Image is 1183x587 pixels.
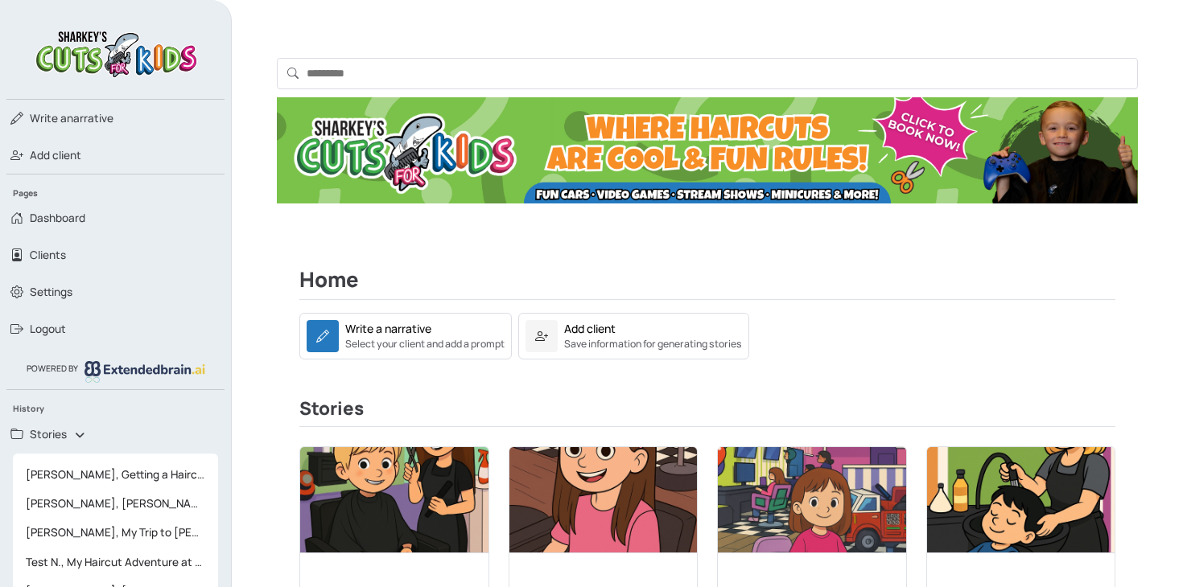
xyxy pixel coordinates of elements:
span: narrative [30,110,113,126]
h2: Home [299,268,1115,300]
img: narrative [718,447,906,552]
span: Clients [30,247,66,263]
a: [PERSON_NAME], My Trip to [PERSON_NAME] for a Bang Trim [13,518,218,547]
a: Write a narrativeSelect your client and add a prompt [299,327,512,343]
small: Select your client and add a prompt [345,337,505,351]
span: [PERSON_NAME], [PERSON_NAME]'s Haircut Adventure at [PERSON_NAME] [19,489,212,518]
span: Stories [30,426,67,442]
img: logo [84,361,205,382]
span: Dashboard [30,210,85,226]
a: Add clientSave information for generating stories [518,313,749,359]
a: [PERSON_NAME], [PERSON_NAME]'s Haircut Adventure at [PERSON_NAME] [13,489,218,518]
a: Add clientSave information for generating stories [518,327,749,343]
img: narrative [927,447,1115,552]
a: Test N., My Haircut Adventure at [PERSON_NAME] [13,548,218,577]
div: Write a narrative [345,320,431,337]
span: Logout [30,321,66,337]
span: [PERSON_NAME], Getting a Haircut at [PERSON_NAME] [19,460,212,489]
span: Settings [30,284,72,300]
h3: Stories [299,398,1115,427]
span: [PERSON_NAME], My Trip to [PERSON_NAME] for a Bang Trim [19,518,212,547]
span: Write a [30,111,67,125]
img: narrative [509,447,698,552]
img: Ad Banner [277,97,1138,203]
small: Save information for generating stories [564,337,742,351]
span: Add client [30,147,81,163]
div: Add client [564,320,616,337]
span: Test N., My Haircut Adventure at [PERSON_NAME] [19,548,212,577]
a: [PERSON_NAME], Getting a Haircut at [PERSON_NAME] [13,460,218,489]
img: narrative [300,447,488,552]
a: Write a narrativeSelect your client and add a prompt [299,313,512,359]
img: logo [31,26,200,80]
